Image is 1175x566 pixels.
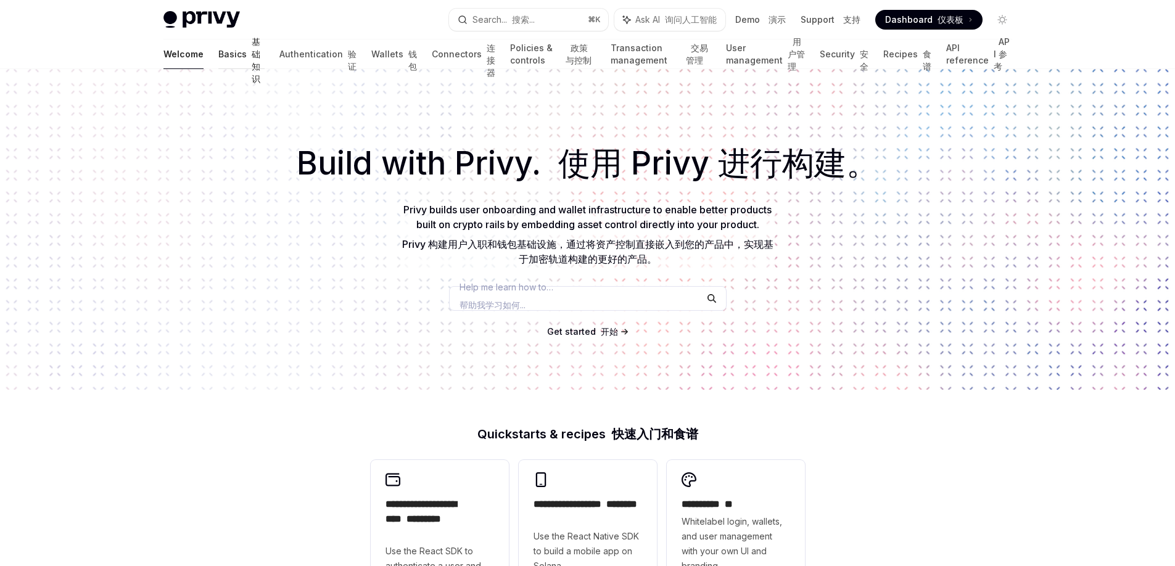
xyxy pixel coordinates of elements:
[460,281,553,316] span: Help me learn how to…
[665,14,717,25] font: 询问人工智能
[588,15,601,25] span: ⌘ K
[923,49,931,72] font: 食谱
[20,139,1155,187] h1: Build with Privy.
[218,39,265,69] a: Basics 基础知识
[547,326,618,337] span: Get started
[726,39,806,69] a: User management 用户管理
[946,39,1012,69] a: API reference API 参考
[820,39,868,69] a: Security 安全
[994,36,1010,72] font: API 参考
[885,14,963,26] span: Dashboard
[348,49,357,72] font: 验证
[635,14,717,26] span: Ask AI
[510,39,596,69] a: Policies & controls 政策与控制
[460,300,526,310] font: 帮助我学习如何...
[883,39,931,69] a: Recipes 食谱
[788,36,805,72] font: 用户管理
[432,39,495,69] a: Connectors 连接器
[472,12,535,27] div: Search...
[938,14,963,25] font: 仪表板
[279,39,357,69] a: Authentication 验证
[449,9,608,31] button: Search... 搜索...⌘K
[611,39,711,69] a: Transaction management 交易管理
[402,238,773,265] font: Privy 构建用户入职和钱包基础设施，通过将资产控制直接嵌入到您的产品中，实现基于加密轨道构建的更好的产品。
[512,14,535,25] font: 搜索...
[843,14,860,25] font: 支持
[163,11,240,28] img: light logo
[612,427,698,441] font: 快速入门和食谱
[371,428,805,440] h2: Quickstarts & recipes
[875,10,983,30] a: Dashboard 仪表板
[614,9,725,31] button: Ask AI 询问人工智能
[686,43,708,65] font: 交易管理
[487,43,495,78] font: 连接器
[566,43,592,65] font: 政策与控制
[408,49,417,72] font: 钱包
[400,203,775,265] span: Privy builds user onboarding and wallet infrastructure to enable better products built on crypto ...
[769,14,786,25] font: 演示
[992,10,1012,30] button: Toggle dark mode
[860,49,868,72] font: 安全
[163,39,204,69] a: Welcome
[801,14,860,26] a: Support 支持
[735,14,786,26] a: Demo 演示
[547,326,618,338] a: Get started 开始
[252,36,260,84] font: 基础知识
[371,39,417,69] a: Wallets 钱包
[558,144,878,183] font: 使用 Privy 进行构建。
[601,326,618,337] font: 开始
